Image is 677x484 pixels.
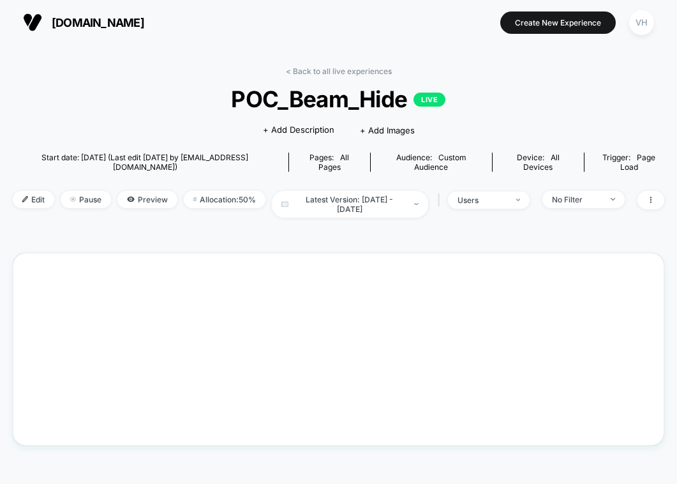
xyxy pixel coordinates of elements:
img: end [516,199,521,201]
span: Pause [61,191,111,208]
span: Allocation: 50% [184,191,265,208]
span: Edit [13,191,54,208]
span: | [435,191,448,209]
span: Preview [117,191,177,208]
div: Pages: [299,153,361,172]
button: Create New Experience [500,11,616,34]
button: [DOMAIN_NAME] [19,12,148,33]
span: Custom Audience [414,153,466,172]
span: POC_Beam_Hide [45,86,632,112]
div: users [458,195,507,205]
span: all pages [318,153,350,172]
div: Audience: [380,153,483,172]
div: Trigger: [594,153,664,172]
span: [DOMAIN_NAME] [52,16,144,29]
img: end [611,198,615,200]
img: rebalance [193,197,197,202]
div: VH [629,10,654,35]
button: VH [625,10,658,36]
span: Latest Version: [DATE] - [DATE] [272,191,428,218]
img: end [414,203,419,206]
div: No Filter [552,195,601,204]
span: Start date: [DATE] (Last edit [DATE] by [EMAIL_ADDRESS][DOMAIN_NAME]) [13,153,277,172]
img: calendar [281,201,288,208]
p: LIVE [413,93,445,107]
span: all devices [523,153,560,172]
img: edit [22,196,28,202]
span: Page Load [620,153,656,172]
span: + Add Images [360,125,415,135]
img: Visually logo [23,13,42,32]
span: Device: [492,153,583,172]
img: end [70,197,76,202]
a: < Back to all live experiences [286,66,392,76]
span: + Add Description [263,124,334,137]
